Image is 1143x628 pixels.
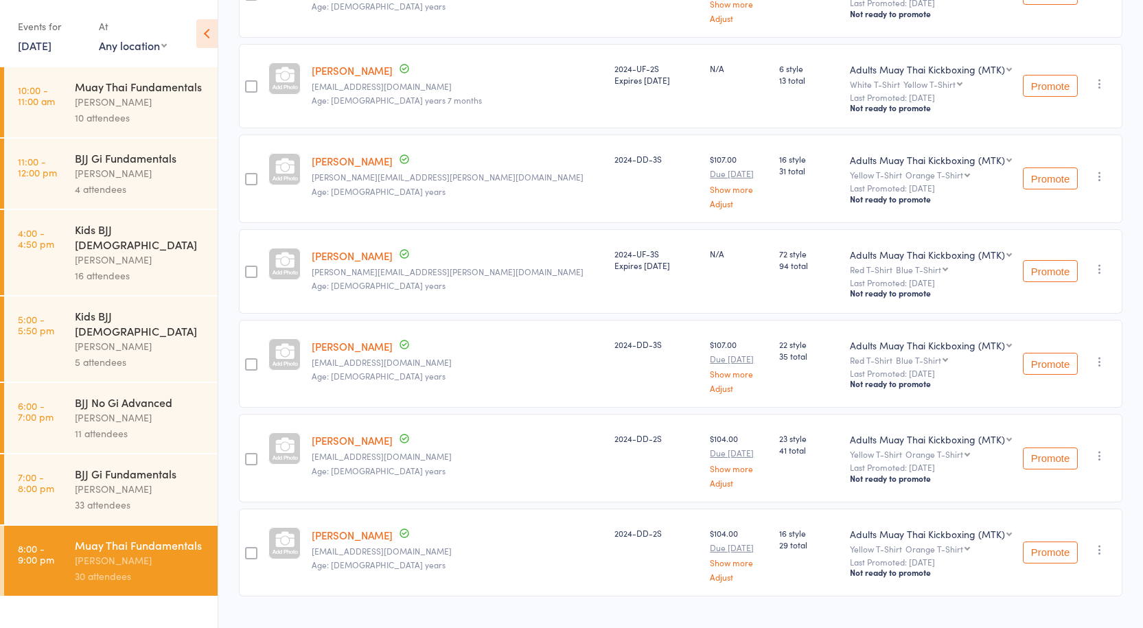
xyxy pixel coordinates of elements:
[18,15,85,38] div: Events for
[75,268,206,283] div: 16 attendees
[75,181,206,197] div: 4 attendees
[18,400,54,422] time: 6:00 - 7:00 pm
[905,450,963,458] div: Orange T-Shirt
[850,170,1012,179] div: Yellow T-Shirt
[312,528,393,542] a: [PERSON_NAME]
[75,79,206,94] div: Muay Thai Fundamentals
[779,62,839,74] span: 6 style
[312,279,446,291] span: Age: [DEMOGRAPHIC_DATA] years
[614,248,699,271] div: 2024-UF-3S
[312,546,603,556] small: Emma.coles75@hotmail.com
[75,110,206,126] div: 10 attendees
[75,395,206,410] div: BJJ No Gi Advanced
[850,288,1012,299] div: Not ready to promote
[75,252,206,268] div: [PERSON_NAME]
[896,356,941,364] div: Blue T-Shirt
[312,452,603,461] small: Jameshann4@gmail.com
[312,248,393,263] a: [PERSON_NAME]
[99,38,167,53] div: Any location
[710,14,768,23] a: Adjust
[710,527,768,581] div: $104.00
[710,543,768,553] small: Due [DATE]
[850,93,1012,102] small: Last Promoted: [DATE]
[75,466,206,481] div: BJJ Gi Fundamentals
[850,557,1012,567] small: Last Promoted: [DATE]
[779,74,839,86] span: 13 total
[312,172,603,182] small: Alec.denaro@gmail.com
[850,544,1012,553] div: Yellow T-Shirt
[18,84,55,106] time: 10:00 - 11:00 am
[75,537,206,553] div: Muay Thai Fundamentals
[779,432,839,444] span: 23 style
[710,62,768,74] div: N/A
[75,497,206,513] div: 33 attendees
[614,432,699,444] div: 2024-DD-2S
[710,464,768,473] a: Show more
[1023,542,1078,563] button: Promote
[710,369,768,378] a: Show more
[614,153,699,165] div: 2024-DD-3S
[75,150,206,165] div: BJJ Gi Fundamentals
[312,63,393,78] a: [PERSON_NAME]
[75,308,206,338] div: Kids BJJ [DEMOGRAPHIC_DATA]
[850,62,1005,76] div: Adults Muay Thai Kickboxing (MTK)
[75,338,206,354] div: [PERSON_NAME]
[312,185,446,197] span: Age: [DEMOGRAPHIC_DATA] years
[850,463,1012,472] small: Last Promoted: [DATE]
[18,543,54,565] time: 8:00 - 9:00 pm
[75,481,206,497] div: [PERSON_NAME]
[312,267,603,277] small: lowen.noakes@icloud.com
[779,259,839,271] span: 94 total
[850,378,1012,389] div: Not ready to promote
[1023,353,1078,375] button: Promote
[18,227,54,249] time: 4:00 - 4:50 pm
[779,444,839,456] span: 41 total
[614,259,699,271] div: Expires [DATE]
[4,526,218,596] a: 8:00 -9:00 pmMuay Thai Fundamentals[PERSON_NAME]30 attendees
[710,558,768,567] a: Show more
[850,248,1005,261] div: Adults Muay Thai Kickboxing (MTK)
[850,432,1005,446] div: Adults Muay Thai Kickboxing (MTK)
[710,248,768,259] div: N/A
[779,527,839,539] span: 16 style
[312,465,446,476] span: Age: [DEMOGRAPHIC_DATA] years
[850,8,1012,19] div: Not ready to promote
[75,426,206,441] div: 11 attendees
[850,102,1012,113] div: Not ready to promote
[4,210,218,295] a: 4:00 -4:50 pmKids BJJ [DEMOGRAPHIC_DATA][PERSON_NAME]16 attendees
[312,154,393,168] a: [PERSON_NAME]
[896,265,941,274] div: Blue T-Shirt
[312,559,446,570] span: Age: [DEMOGRAPHIC_DATA] years
[75,94,206,110] div: [PERSON_NAME]
[4,139,218,209] a: 11:00 -12:00 pmBJJ Gi Fundamentals[PERSON_NAME]4 attendees
[312,339,393,353] a: [PERSON_NAME]
[710,384,768,393] a: Adjust
[905,544,963,553] div: Orange T-Shirt
[18,38,51,53] a: [DATE]
[312,370,446,382] span: Age: [DEMOGRAPHIC_DATA] years
[614,62,699,86] div: 2024-UF-2S
[614,527,699,539] div: 2024-DD-2S
[850,356,1012,364] div: Red T-Shirt
[1023,260,1078,282] button: Promote
[1023,75,1078,97] button: Promote
[75,222,206,252] div: Kids BJJ [DEMOGRAPHIC_DATA]
[312,433,393,447] a: [PERSON_NAME]
[4,454,218,524] a: 7:00 -8:00 pmBJJ Gi Fundamentals[PERSON_NAME]33 attendees
[710,169,768,178] small: Due [DATE]
[850,194,1012,205] div: Not ready to promote
[614,338,699,350] div: 2024-DD-3S
[850,473,1012,484] div: Not ready to promote
[75,165,206,181] div: [PERSON_NAME]
[779,350,839,362] span: 35 total
[710,338,768,393] div: $107.00
[99,15,167,38] div: At
[18,156,57,178] time: 11:00 - 12:00 pm
[710,185,768,194] a: Show more
[779,539,839,550] span: 29 total
[75,354,206,370] div: 5 attendees
[710,448,768,458] small: Due [DATE]
[312,358,603,367] small: harro236@gmail.com
[312,82,603,91] small: nic@turbosmart.com.au
[18,314,54,336] time: 5:00 - 5:50 pm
